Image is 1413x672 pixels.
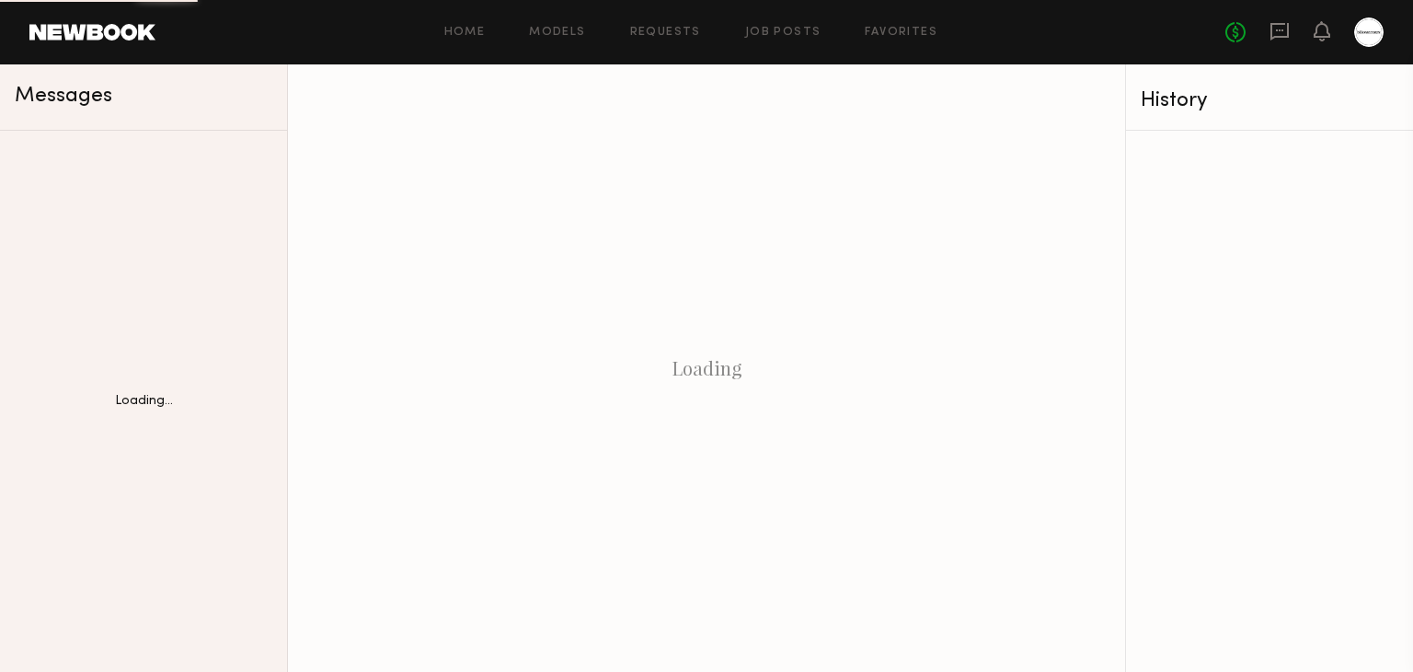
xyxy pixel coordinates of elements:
[288,64,1125,672] div: Loading
[115,395,173,408] div: Loading...
[745,27,821,39] a: Job Posts
[865,27,937,39] a: Favorites
[1141,90,1398,111] div: History
[15,86,112,107] span: Messages
[529,27,585,39] a: Models
[630,27,701,39] a: Requests
[444,27,486,39] a: Home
